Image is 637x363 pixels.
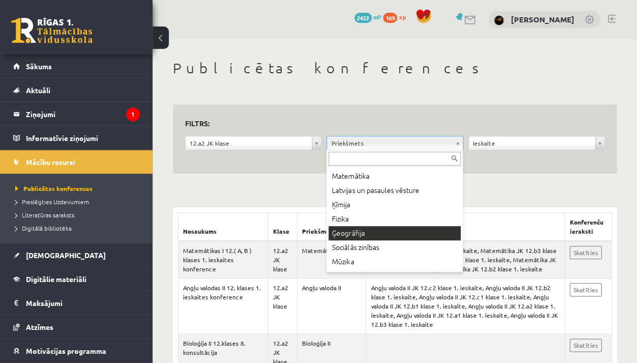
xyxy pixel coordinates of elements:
div: Latvijas un pasaules vēsture [328,183,461,198]
div: Ģeogrāfija [328,226,461,240]
div: Matemātika [328,169,461,183]
div: Fizika [328,212,461,226]
div: Ķīmija [328,198,461,212]
div: Mūzika [328,255,461,269]
div: Krievu valoda [328,269,461,283]
div: Sociālās zinības [328,240,461,255]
